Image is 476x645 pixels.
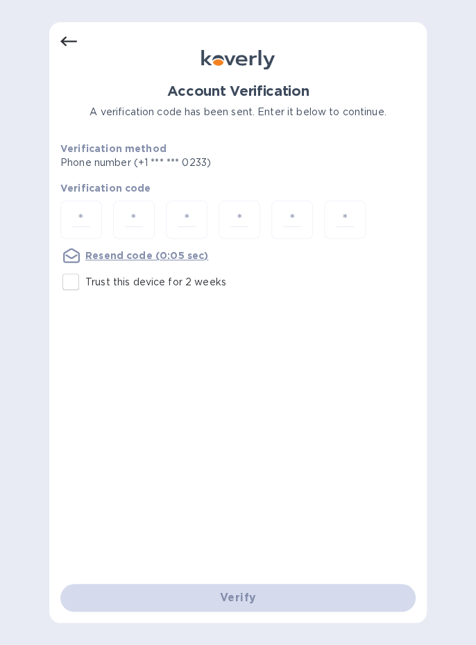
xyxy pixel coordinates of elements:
[60,181,416,195] p: Verification code
[85,275,226,290] p: Trust this device for 2 weeks
[60,83,416,99] h1: Account Verification
[60,143,167,154] b: Verification method
[85,250,208,261] u: Resend code (0:05 sec)
[60,105,416,119] p: A verification code has been sent. Enter it below to continue.
[60,156,317,170] p: Phone number (+1 *** *** 0233)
